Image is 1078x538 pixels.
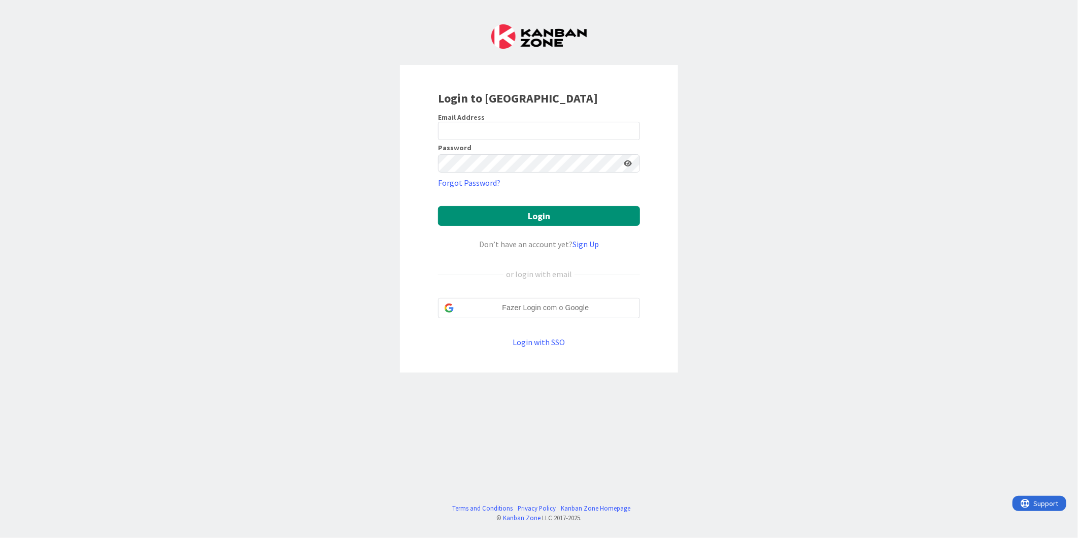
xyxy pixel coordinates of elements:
label: Email Address [438,113,485,122]
a: Terms and Conditions [453,503,513,513]
a: Login with SSO [513,337,565,347]
b: Login to [GEOGRAPHIC_DATA] [438,90,598,106]
a: Sign Up [572,239,599,249]
div: or login with email [503,268,575,280]
button: Login [438,206,640,226]
div: Don’t have an account yet? [438,238,640,250]
div: © LLC 2017- 2025 . [448,513,631,523]
img: Kanban Zone [491,24,587,49]
span: Fazer Login com o Google [458,302,633,313]
a: Kanban Zone [503,514,541,522]
a: Privacy Policy [518,503,556,513]
a: Kanban Zone Homepage [561,503,631,513]
a: Forgot Password? [438,177,500,189]
span: Support [21,2,46,14]
label: Password [438,144,471,151]
div: Fazer Login com o Google [438,298,640,318]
